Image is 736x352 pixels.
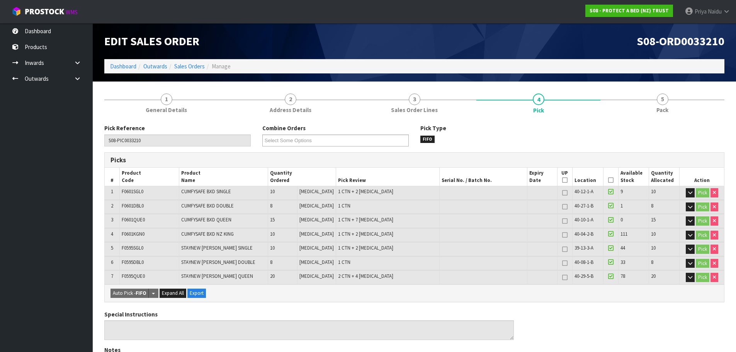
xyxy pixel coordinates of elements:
span: 4 [533,94,544,105]
button: Pick [696,259,709,268]
button: Auto Pick -FIFO [110,289,149,298]
span: STAYNEW [PERSON_NAME] QUEEN [181,273,253,279]
button: Pick [696,273,709,282]
span: F0595SGL0 [122,245,143,251]
span: 1 CTN [338,259,350,265]
button: Pick [696,202,709,212]
span: Naidu [708,8,722,15]
th: Available Stock [618,168,649,186]
span: Manage [212,63,231,70]
button: Expand All [160,289,186,298]
span: 2 [285,94,296,105]
span: 20 [270,273,275,279]
button: Pick [696,245,709,254]
span: 1 CTN [338,202,350,209]
a: S08 - PROTECT A BED (NZ) TRUST [585,5,673,17]
span: 1 CTN + 2 [MEDICAL_DATA] [338,231,393,237]
span: 8 [651,259,653,265]
span: 1 CTN + 2 [MEDICAL_DATA] [338,245,393,251]
span: 20 [651,273,656,279]
span: F0601SGL0 [122,188,143,195]
span: 10 [651,231,656,237]
span: 5 [657,94,668,105]
span: Expand All [162,290,184,296]
span: CUMFYSAFE BXD DOUBLE [181,202,234,209]
span: 39-13-3-A [575,245,593,251]
span: 3 [111,216,113,223]
span: 3 [409,94,420,105]
span: 10 [270,231,275,237]
span: S08-ORD0033210 [637,34,724,48]
span: Pick [533,106,544,114]
span: 8 [651,202,653,209]
a: Sales Orders [174,63,205,70]
span: [MEDICAL_DATA] [299,202,334,209]
span: 40-27-1-B [575,202,593,209]
span: STAYNEW [PERSON_NAME] DOUBLE [181,259,255,265]
span: 10 [651,245,656,251]
th: Action [680,168,724,186]
a: Dashboard [110,63,136,70]
span: STAYNEW [PERSON_NAME] SINGLE [181,245,253,251]
span: 40-10-1-A [575,216,593,223]
th: Serial No. / Batch No. [440,168,527,186]
span: FIFO [420,136,435,143]
span: 6 [111,259,113,265]
button: Pick [696,188,709,197]
span: 2 [111,202,113,209]
th: Product Name [179,168,268,186]
label: Pick Reference [104,124,145,132]
button: Pick [696,231,709,240]
th: UP [557,168,573,186]
span: 10 [270,188,275,195]
th: Product Code [120,168,179,186]
button: Pick [696,216,709,226]
img: cube-alt.png [12,7,21,16]
label: Special Instructions [104,310,158,318]
span: 10 [270,245,275,251]
span: 1 CTN + 2 [MEDICAL_DATA] [338,188,393,195]
th: Quantity Ordered [268,168,336,186]
span: 1 [620,202,623,209]
span: 40-12-1-A [575,188,593,195]
span: 8 [270,259,272,265]
span: Sales Order Lines [391,106,438,114]
h3: Picks [110,156,409,164]
span: [MEDICAL_DATA] [299,216,334,223]
span: F0601DBL0 [122,202,144,209]
span: 10 [651,188,656,195]
span: 5 [111,245,113,251]
span: [MEDICAL_DATA] [299,188,334,195]
span: 2 CTN + 4 [MEDICAL_DATA] [338,273,393,279]
th: Expiry Date [527,168,557,186]
span: 44 [620,245,625,251]
span: F0601KGN0 [122,231,144,237]
span: CUMFYSAFE BXD SINGLE [181,188,231,195]
span: 40-04-2-B [575,231,593,237]
button: Export [187,289,206,298]
span: F0601QUE0 [122,216,145,223]
span: 40-08-1-B [575,259,593,265]
strong: FIFO [136,290,146,296]
span: 15 [270,216,275,223]
span: 8 [270,202,272,209]
span: 1 CTN + 7 [MEDICAL_DATA] [338,216,393,223]
span: Pack [656,106,668,114]
th: Quantity Allocated [649,168,679,186]
span: [MEDICAL_DATA] [299,231,334,237]
span: 111 [620,231,627,237]
span: General Details [146,106,187,114]
a: Outwards [143,63,167,70]
span: 4 [111,231,113,237]
span: Priya [695,8,707,15]
label: Pick Type [420,124,446,132]
label: Combine Orders [262,124,306,132]
th: # [105,168,120,186]
span: 9 [620,188,623,195]
span: Address Details [270,106,311,114]
span: 1 [111,188,113,195]
span: 1 [161,94,172,105]
th: Location [573,168,603,186]
span: 7 [111,273,113,279]
span: 15 [651,216,656,223]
